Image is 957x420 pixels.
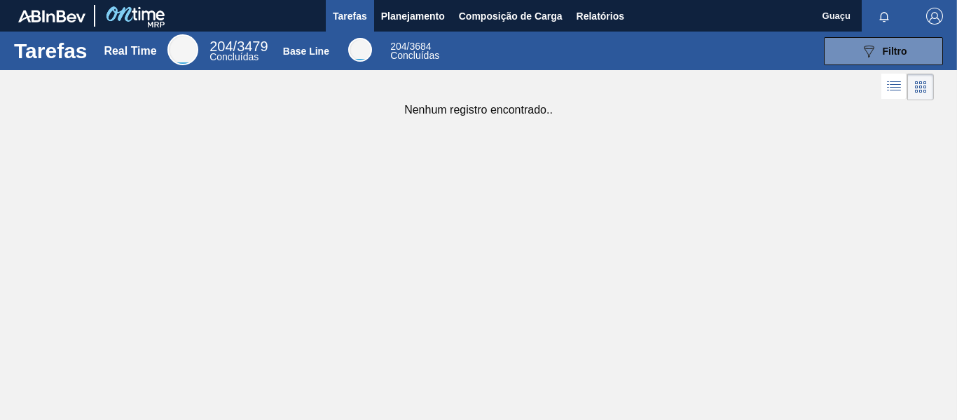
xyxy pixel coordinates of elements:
div: Base Line [348,38,372,62]
span: Concluídas [209,51,259,62]
h1: Tarefas [14,43,88,59]
span: Composição de Carga [459,8,563,25]
div: Real Time [167,34,198,65]
div: Base Line [283,46,329,57]
div: Visão em Cards [907,74,934,100]
span: 204 [209,39,233,54]
span: Filtro [883,46,907,57]
div: Base Line [390,42,439,60]
span: Concluídas [390,50,439,61]
div: Real Time [209,41,268,62]
div: Visão em Lista [881,74,907,100]
span: 204 [390,41,406,52]
span: Tarefas [333,8,367,25]
span: Planejamento [381,8,445,25]
span: / 3684 [390,41,431,52]
span: / 3479 [209,39,268,54]
img: Logout [926,8,943,25]
button: Filtro [824,37,943,65]
img: TNhmsLtSVTkK8tSr43FrP2fwEKptu5GPRR3wAAAABJRU5ErkJggg== [18,10,85,22]
div: Real Time [104,45,156,57]
button: Notificações [862,6,907,26]
span: Relatórios [577,8,624,25]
